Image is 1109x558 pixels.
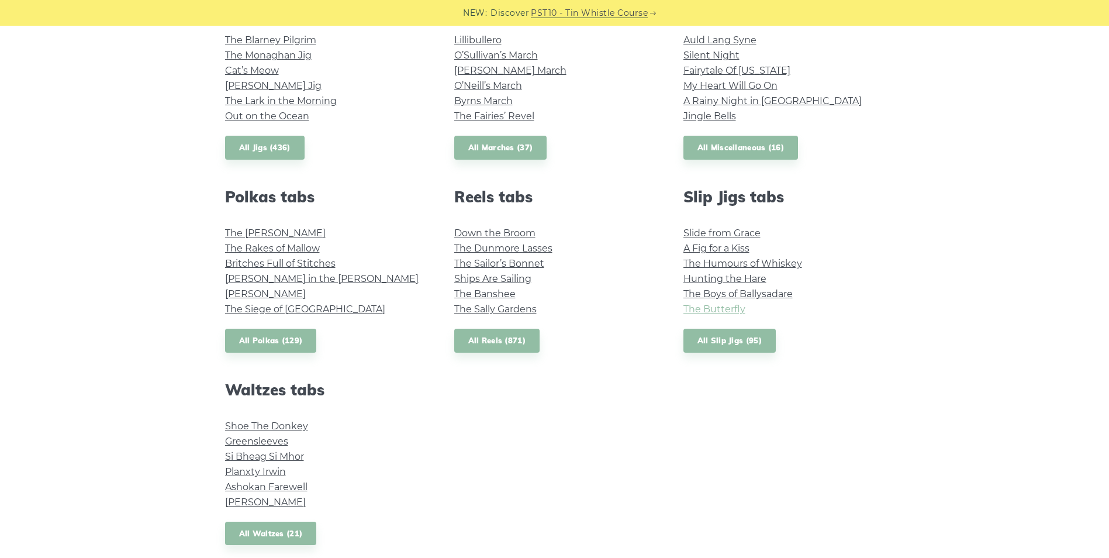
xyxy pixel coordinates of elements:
a: The [PERSON_NAME] [225,228,326,239]
a: PST10 - Tin Whistle Course [531,6,648,20]
a: Planxty Irwin [225,466,286,477]
a: All Marches (37) [454,136,547,160]
a: Silent Night [683,50,740,61]
a: The Siege of [GEOGRAPHIC_DATA] [225,304,385,315]
a: The Sally Gardens [454,304,537,315]
a: [PERSON_NAME] March [454,65,566,76]
a: [PERSON_NAME] [225,288,306,299]
a: The Lark in the Morning [225,95,337,106]
a: Slide from Grace [683,228,761,239]
a: Ships Are Sailing [454,273,531,284]
a: The Banshee [454,288,516,299]
a: All Waltzes (21) [225,522,317,546]
h2: Reels tabs [454,188,655,206]
a: The Sailor’s Bonnet [454,258,544,269]
a: The Dunmore Lasses [454,243,552,254]
a: O’Sullivan’s March [454,50,538,61]
a: Lillibullero [454,35,502,46]
a: The Rakes of Mallow [225,243,320,254]
a: Jingle Bells [683,111,736,122]
a: The Humours of Whiskey [683,258,802,269]
a: O’Neill’s March [454,80,522,91]
a: Auld Lang Syne [683,35,756,46]
a: Si­ Bheag Si­ Mhor [225,451,304,462]
a: Out on the Ocean [225,111,309,122]
a: All Miscellaneous (16) [683,136,799,160]
a: Down the Broom [454,228,536,239]
span: NEW: [463,6,487,20]
a: Shoe The Donkey [225,421,308,432]
a: All Slip Jigs (95) [683,329,776,353]
h2: Waltzes tabs [225,381,426,399]
a: A Fig for a Kiss [683,243,749,254]
a: All Reels (871) [454,329,540,353]
a: [PERSON_NAME] in the [PERSON_NAME] [225,273,419,284]
a: Hunting the Hare [683,273,766,284]
a: My Heart Will Go On [683,80,778,91]
h2: Polkas tabs [225,188,426,206]
a: Ashokan Farewell [225,481,308,492]
a: All Polkas (129) [225,329,317,353]
a: Cat’s Meow [225,65,279,76]
a: The Boys of Ballysadare [683,288,793,299]
a: Britches Full of Stitches [225,258,336,269]
a: The Blarney Pilgrim [225,35,316,46]
a: Greensleeves [225,436,288,447]
a: The Monaghan Jig [225,50,312,61]
a: [PERSON_NAME] [225,497,306,508]
a: The Butterfly [683,304,745,315]
a: Fairytale Of [US_STATE] [683,65,790,76]
a: A Rainy Night in [GEOGRAPHIC_DATA] [683,95,862,106]
a: [PERSON_NAME] Jig [225,80,322,91]
a: All Jigs (436) [225,136,305,160]
a: Byrns March [454,95,513,106]
span: Discover [490,6,529,20]
h2: Slip Jigs tabs [683,188,885,206]
a: The Fairies’ Revel [454,111,534,122]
